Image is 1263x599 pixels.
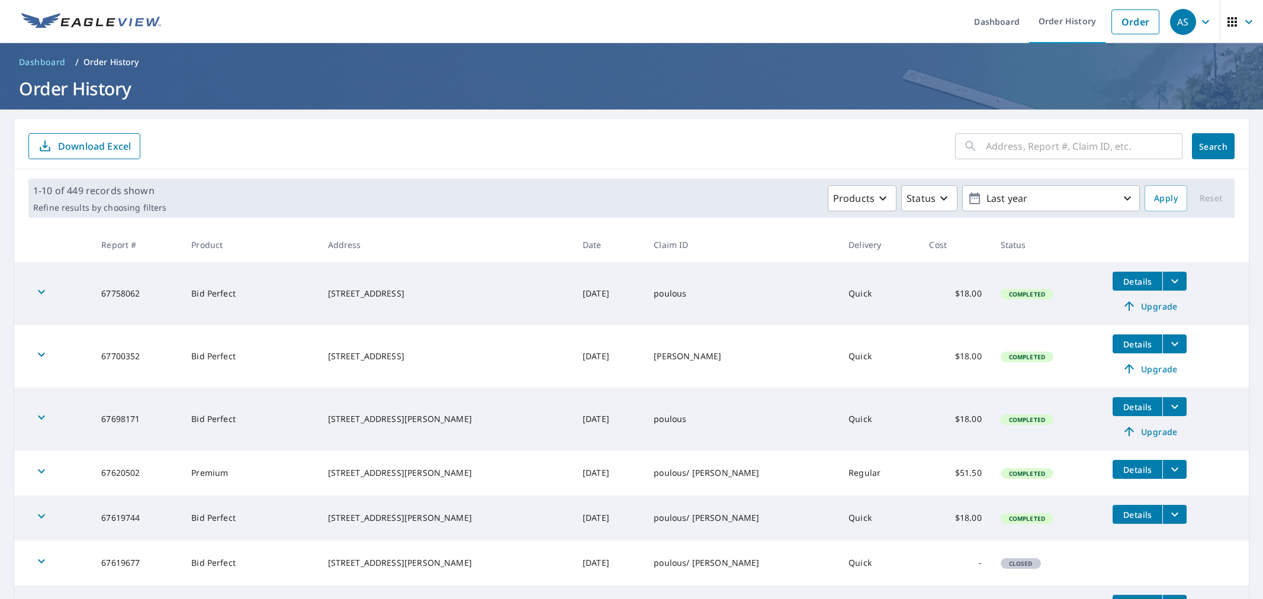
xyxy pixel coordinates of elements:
th: Delivery [839,227,920,262]
div: [STREET_ADDRESS][PERSON_NAME] [328,413,564,425]
div: [STREET_ADDRESS] [328,350,564,362]
p: Refine results by choosing filters [33,202,166,213]
button: detailsBtn-67698171 [1113,397,1162,416]
span: Upgrade [1120,299,1180,313]
td: 67619677 [92,540,182,585]
td: poulous/ [PERSON_NAME] [644,450,839,495]
button: filesDropdownBtn-67698171 [1162,397,1187,416]
span: Dashboard [19,56,66,68]
td: [DATE] [573,262,644,325]
th: Cost [920,227,991,262]
td: [DATE] [573,388,644,450]
td: [DATE] [573,450,644,495]
a: Upgrade [1113,422,1187,441]
th: Address [319,227,574,262]
button: Products [828,185,896,211]
button: filesDropdownBtn-67620502 [1162,460,1187,479]
td: Quick [839,262,920,325]
button: filesDropdownBtn-67758062 [1162,272,1187,291]
td: Quick [839,495,920,540]
button: detailsBtn-67620502 [1113,460,1162,479]
button: detailsBtn-67758062 [1113,272,1162,291]
p: Products [833,191,875,205]
td: Quick [839,540,920,585]
span: Upgrade [1120,362,1180,376]
th: Claim ID [644,227,839,262]
a: Upgrade [1113,359,1187,378]
td: [PERSON_NAME] [644,325,839,388]
button: detailsBtn-67619744 [1113,505,1162,524]
td: Quick [839,325,920,388]
li: / [75,55,79,69]
span: Details [1120,401,1155,413]
td: poulous [644,262,839,325]
td: [DATE] [573,325,644,388]
td: 67619744 [92,495,182,540]
button: detailsBtn-67700352 [1113,334,1162,353]
p: 1-10 of 449 records shown [33,183,166,198]
td: $18.00 [920,262,991,325]
td: poulous/ [PERSON_NAME] [644,495,839,540]
td: 67700352 [92,325,182,388]
span: Upgrade [1120,424,1180,439]
td: $18.00 [920,495,991,540]
span: Details [1120,464,1155,475]
p: Download Excel [58,140,131,153]
td: Regular [839,450,920,495]
td: 67758062 [92,262,182,325]
button: filesDropdownBtn-67619744 [1162,505,1187,524]
div: [STREET_ADDRESS][PERSON_NAME] [328,512,564,524]
span: Details [1120,276,1155,287]
button: filesDropdownBtn-67700352 [1162,334,1187,353]
td: Bid Perfect [182,262,318,325]
button: Download Excel [28,133,140,159]
span: Search [1201,141,1225,152]
img: EV Logo [21,13,161,31]
a: Order [1111,9,1159,34]
div: [STREET_ADDRESS] [328,288,564,299]
span: Completed [1002,290,1052,298]
span: Details [1120,339,1155,350]
td: poulous [644,388,839,450]
span: Completed [1002,353,1052,361]
td: Premium [182,450,318,495]
a: Upgrade [1113,297,1187,315]
th: Status [991,227,1104,262]
div: [STREET_ADDRESS][PERSON_NAME] [328,467,564,479]
td: [DATE] [573,540,644,585]
p: Last year [982,188,1120,209]
td: 67620502 [92,450,182,495]
span: Completed [1002,469,1052,478]
span: Completed [1002,514,1052,523]
button: Apply [1145,185,1187,211]
div: AS [1170,9,1196,35]
span: Completed [1002,416,1052,424]
td: Bid Perfect [182,325,318,388]
input: Address, Report #, Claim ID, etc. [986,130,1182,163]
td: poulous/ [PERSON_NAME] [644,540,839,585]
td: $51.50 [920,450,991,495]
td: Bid Perfect [182,495,318,540]
td: - [920,540,991,585]
td: $18.00 [920,325,991,388]
td: Quick [839,388,920,450]
span: Details [1120,509,1155,520]
nav: breadcrumb [14,53,1249,72]
p: Order History [83,56,139,68]
td: 67698171 [92,388,182,450]
h1: Order History [14,76,1249,101]
div: [STREET_ADDRESS][PERSON_NAME] [328,557,564,569]
td: $18.00 [920,388,991,450]
td: [DATE] [573,495,644,540]
button: Status [901,185,957,211]
td: Bid Perfect [182,540,318,585]
span: Apply [1154,191,1178,206]
a: Dashboard [14,53,70,72]
td: Bid Perfect [182,388,318,450]
th: Report # [92,227,182,262]
button: Last year [962,185,1140,211]
th: Date [573,227,644,262]
span: Closed [1002,559,1040,568]
button: Search [1192,133,1235,159]
p: Status [907,191,936,205]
